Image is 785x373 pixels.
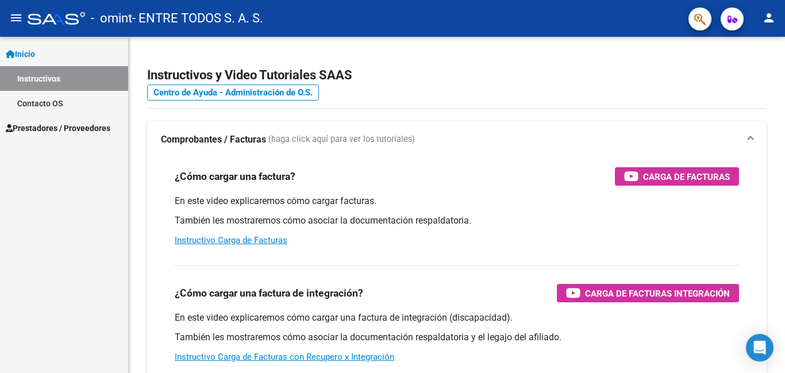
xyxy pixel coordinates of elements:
p: En este video explicaremos cómo cargar facturas. [175,195,739,207]
a: Instructivo Carga de Facturas [175,235,287,245]
button: Carga de Facturas [615,167,739,186]
p: En este video explicaremos cómo cargar una factura de integración (discapacidad). [175,312,739,324]
mat-icon: menu [9,11,23,25]
mat-icon: person [762,11,776,25]
h3: ¿Cómo cargar una factura? [175,168,295,184]
mat-expansion-panel-header: Comprobantes / Facturas (haga click aquí para ver los tutoriales) [147,121,767,158]
a: Instructivo Carga de Facturas con Recupero x Integración [175,352,394,362]
div: Open Intercom Messenger [746,334,774,362]
span: (haga click aquí para ver los tutoriales) [268,133,415,146]
span: Carga de Facturas Integración [585,286,730,301]
span: - omint [91,6,132,31]
strong: Comprobantes / Facturas [161,133,266,146]
h3: ¿Cómo cargar una factura de integración? [175,285,363,301]
a: Centro de Ayuda - Administración de O.S. [147,84,319,101]
button: Carga de Facturas Integración [557,284,739,302]
h2: Instructivos y Video Tutoriales SAAS [147,64,767,86]
span: Carga de Facturas [643,170,730,184]
span: Inicio [6,48,35,60]
p: También les mostraremos cómo asociar la documentación respaldatoria. [175,214,739,227]
p: También les mostraremos cómo asociar la documentación respaldatoria y el legajo del afiliado. [175,331,739,344]
span: Prestadores / Proveedores [6,122,110,134]
span: - ENTRE TODOS S. A. S. [132,6,263,31]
